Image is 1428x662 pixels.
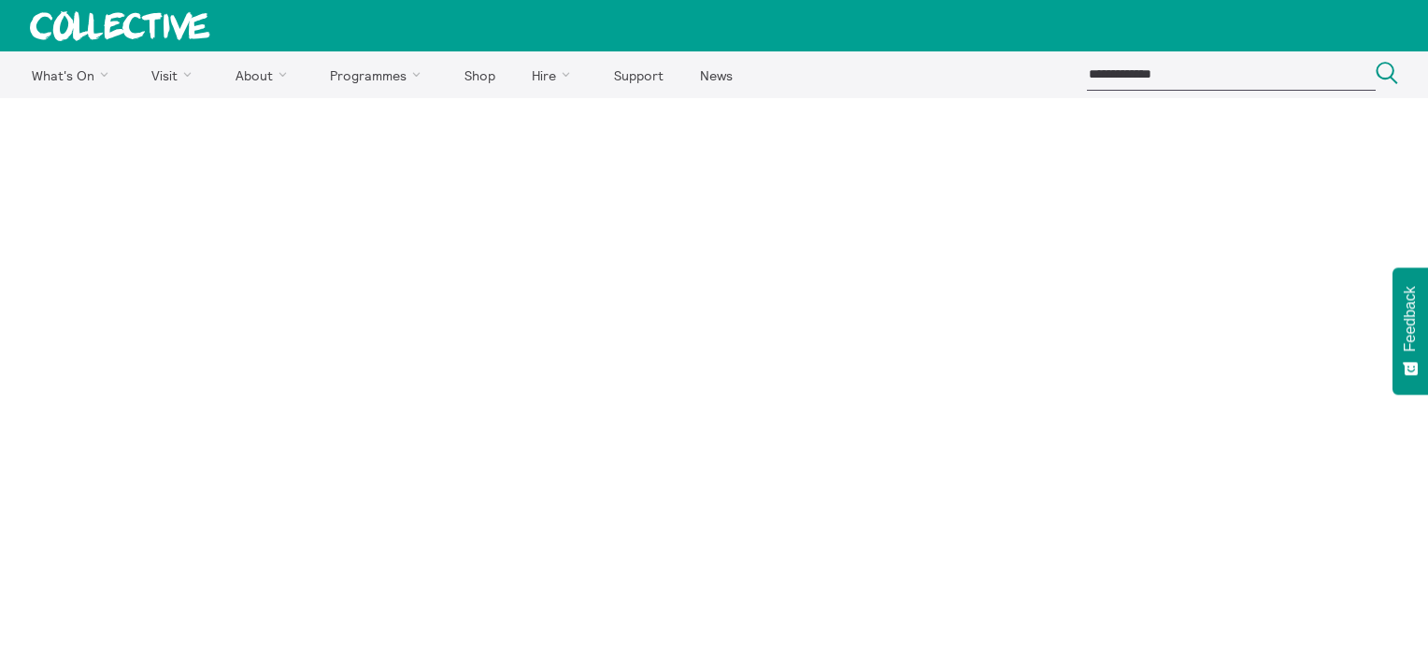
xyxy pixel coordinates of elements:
a: What's On [15,51,132,98]
a: Programmes [314,51,445,98]
a: Support [597,51,679,98]
a: Shop [448,51,511,98]
button: Feedback - Show survey [1392,267,1428,395]
a: News [683,51,749,98]
a: About [219,51,310,98]
span: Feedback [1402,286,1419,352]
a: Hire [516,51,594,98]
a: Visit [136,51,216,98]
